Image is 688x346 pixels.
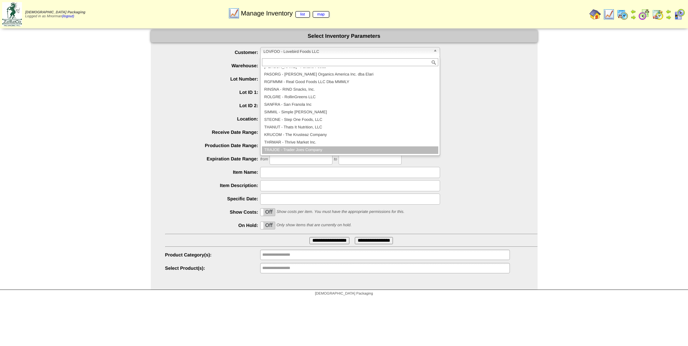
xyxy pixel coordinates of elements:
span: Only show items that are currently on hold. [276,223,351,227]
img: arrowleft.gif [666,9,671,14]
img: calendarblend.gif [638,9,650,20]
li: SIMMIL - Simple [PERSON_NAME] [262,109,438,116]
span: [DEMOGRAPHIC_DATA] Packaging [315,292,373,296]
div: OnOff [260,208,275,216]
span: Manage Inventory [241,10,329,17]
label: Lot Number: [165,76,261,82]
label: Product Category(s): [165,252,261,258]
li: PASORG - [PERSON_NAME] Organics America Inc. dba Elari [262,71,438,78]
label: Lot ID 2: [165,103,261,108]
img: zoroco-logo-small.webp [2,2,22,26]
label: Item Description: [165,183,261,188]
label: Off [261,222,275,229]
label: Expiration Date Range: [165,156,261,161]
img: home.gif [589,9,601,20]
img: calendarcustomer.gif [674,9,685,20]
img: arrowleft.gif [630,9,636,14]
a: map [313,11,330,18]
label: Location: [165,116,261,122]
label: Item Name: [165,169,261,175]
li: SANFRA - San Franola Inc [262,101,438,109]
div: OnOff [260,222,275,229]
label: Production Date Range: [165,143,261,148]
span: Show costs per item. You must have the appropriate permissions for this. [276,210,404,214]
li: KRUCOM - The Krusteaz Company [262,131,438,139]
span: to [334,157,337,161]
span: Logged in as Mnorman [25,10,85,18]
li: STEONE - Step One Foods, LLC [262,116,438,124]
li: THRMAR - Thrive Market Inc. [262,139,438,146]
li: ROLGRE - RollinGreens LLC [262,94,438,101]
img: line_graph.gif [603,9,615,20]
img: line_graph.gif [228,8,240,19]
img: calendarprod.gif [617,9,628,20]
img: arrowright.gif [630,14,636,20]
span: [DEMOGRAPHIC_DATA] Packaging [25,10,85,14]
img: arrowright.gif [666,14,671,20]
span: LOVFOO - Lovebird Foods LLC [263,47,430,56]
label: On Hold: [165,223,261,228]
label: Specific Date: [165,196,261,201]
label: Show Costs: [165,209,261,215]
li: TRAJOE - Trader Joes Company [262,146,438,154]
label: Receive Date Range: [165,129,261,135]
li: THANUT - Thats It Nutrition, LLC [262,124,438,131]
span: from [260,157,268,161]
a: (logout) [62,14,74,18]
label: Select Product(s): [165,265,261,271]
img: calendarinout.gif [652,9,664,20]
a: list [295,11,309,18]
li: RINSNA - RIND Snacks, Inc. [262,86,438,94]
li: RGFMMM - Real Good Foods LLC Dba MMMLY [262,78,438,86]
label: Lot ID 1: [165,90,261,95]
div: Select Inventory Parameters [151,30,538,42]
label: Off [261,209,275,216]
label: Customer: [165,50,261,55]
label: Warehouse: [165,63,261,68]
